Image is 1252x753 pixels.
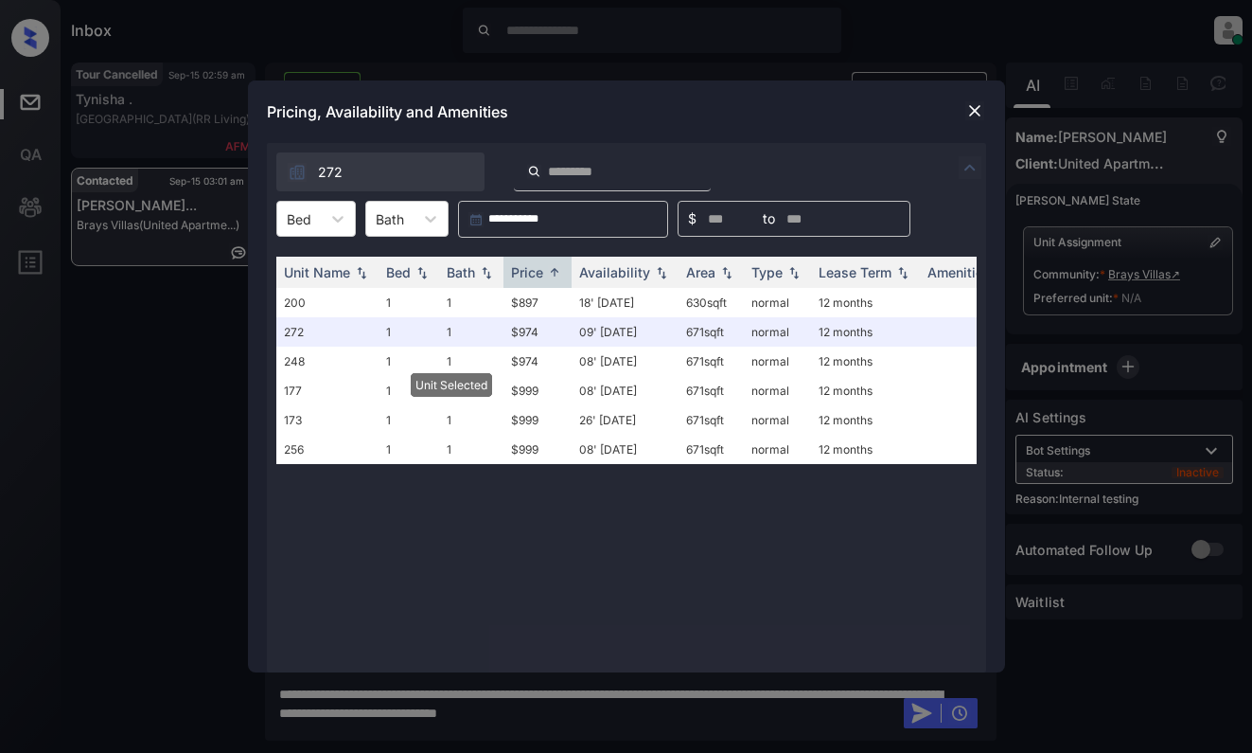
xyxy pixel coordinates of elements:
[413,266,432,279] img: sorting
[893,266,912,279] img: sorting
[744,376,811,405] td: normal
[386,264,411,280] div: Bed
[379,376,439,405] td: 1
[276,288,379,317] td: 200
[545,265,564,279] img: sorting
[811,347,920,376] td: 12 months
[717,266,736,279] img: sorting
[785,266,803,279] img: sorting
[572,288,679,317] td: 18' [DATE]
[572,405,679,435] td: 26' [DATE]
[811,376,920,405] td: 12 months
[686,264,715,280] div: Area
[744,288,811,317] td: normal
[572,347,679,376] td: 08' [DATE]
[276,347,379,376] td: 248
[679,317,744,347] td: 671 sqft
[679,288,744,317] td: 630 sqft
[503,405,572,435] td: $999
[811,288,920,317] td: 12 months
[679,347,744,376] td: 671 sqft
[503,288,572,317] td: $897
[744,435,811,464] td: normal
[439,405,503,435] td: 1
[688,208,697,229] span: $
[503,347,572,376] td: $974
[679,435,744,464] td: 671 sqft
[572,435,679,464] td: 08' [DATE]
[352,266,371,279] img: sorting
[744,347,811,376] td: normal
[379,317,439,347] td: 1
[276,376,379,405] td: 177
[379,405,439,435] td: 1
[527,163,541,180] img: icon-zuma
[811,405,920,435] td: 12 months
[811,317,920,347] td: 12 months
[318,162,343,183] span: 272
[503,435,572,464] td: $999
[439,347,503,376] td: 1
[503,376,572,405] td: $999
[276,435,379,464] td: 256
[652,266,671,279] img: sorting
[379,347,439,376] td: 1
[477,266,496,279] img: sorting
[379,435,439,464] td: 1
[744,405,811,435] td: normal
[579,264,650,280] div: Availability
[927,264,991,280] div: Amenities
[439,288,503,317] td: 1
[276,317,379,347] td: 272
[439,376,503,405] td: 1
[811,435,920,464] td: 12 months
[965,101,984,120] img: close
[572,376,679,405] td: 08' [DATE]
[284,264,350,280] div: Unit Name
[288,163,307,182] img: icon-zuma
[276,405,379,435] td: 173
[503,317,572,347] td: $974
[447,264,475,280] div: Bath
[379,288,439,317] td: 1
[819,264,891,280] div: Lease Term
[763,208,775,229] span: to
[751,264,783,280] div: Type
[511,264,543,280] div: Price
[679,376,744,405] td: 671 sqft
[959,156,981,179] img: icon-zuma
[439,317,503,347] td: 1
[248,81,1005,143] div: Pricing, Availability and Amenities
[572,317,679,347] td: 09' [DATE]
[679,405,744,435] td: 671 sqft
[744,317,811,347] td: normal
[439,435,503,464] td: 1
